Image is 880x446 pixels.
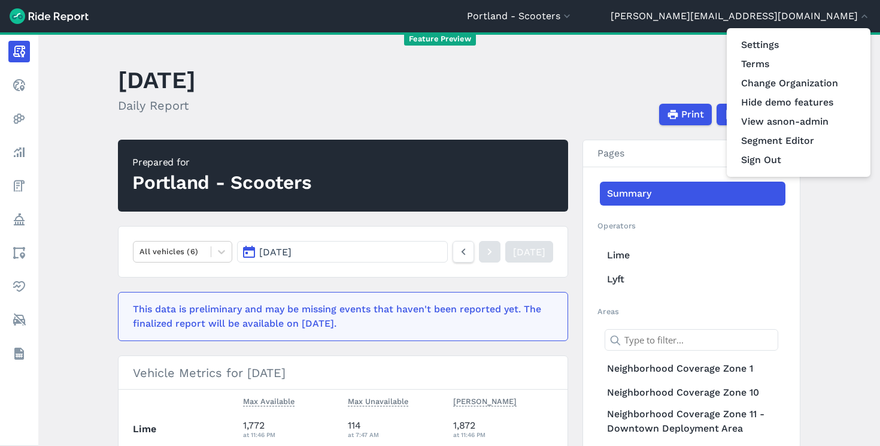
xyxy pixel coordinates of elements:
a: Segment Editor [734,131,863,150]
button: Hide demo features [734,93,863,112]
button: View asnon-admin [734,112,863,131]
a: Settings [734,35,863,55]
button: Sign Out [734,150,863,170]
a: Terms [734,55,863,74]
a: Change Organization [734,74,863,93]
